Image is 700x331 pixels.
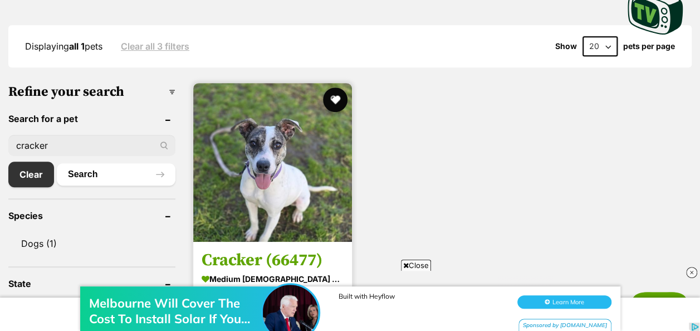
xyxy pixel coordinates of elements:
a: Clear [8,162,54,187]
header: Species [8,211,175,221]
span: Close [401,260,431,271]
span: Displaying pets [25,41,102,52]
div: Built with Heyflow [339,28,506,36]
img: Cracker (66477) - Staffordshire Bull Terrier Dog [193,83,352,242]
label: pets per page [623,42,675,51]
button: favourite [323,87,347,112]
header: Search for a pet [8,114,175,124]
div: Melbourne Will Cover The Cost To Install Solar If You Live In These Postcodes [89,31,267,62]
img: close_rtb.svg [686,267,697,278]
h3: Refine your search [8,84,175,100]
a: Dogs (1) [8,232,175,255]
span: Show [555,42,577,51]
a: Clear all 3 filters [121,41,189,51]
button: Learn More [517,31,611,45]
div: Sponsored by [DOMAIN_NAME] [518,55,611,69]
input: Toby [8,135,175,156]
img: Melbourne Will Cover The Cost To Install Solar If You Live In These Postcodes [263,21,319,76]
strong: all 1 [69,41,85,52]
h3: Cracker (66477) [202,250,344,271]
button: Search [57,163,175,186]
